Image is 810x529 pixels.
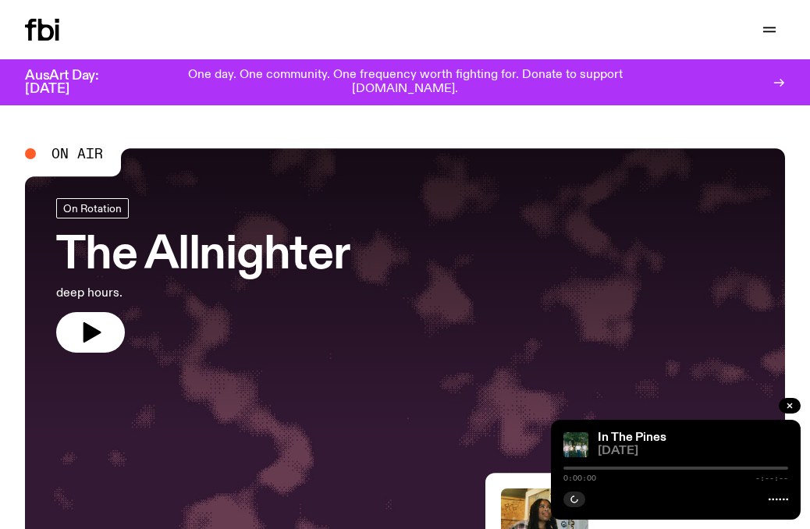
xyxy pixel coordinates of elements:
[63,202,122,214] span: On Rotation
[25,69,125,96] h3: AusArt Day: [DATE]
[598,446,788,457] span: [DATE]
[56,234,350,278] h3: The Allnighter
[598,431,666,444] a: In The Pines
[56,284,350,303] p: deep hours.
[137,69,673,96] p: One day. One community. One frequency worth fighting for. Donate to support [DOMAIN_NAME].
[52,147,103,161] span: On Air
[755,474,788,482] span: -:--:--
[56,198,129,218] a: On Rotation
[56,198,350,353] a: The Allnighterdeep hours.
[563,474,596,482] span: 0:00:00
